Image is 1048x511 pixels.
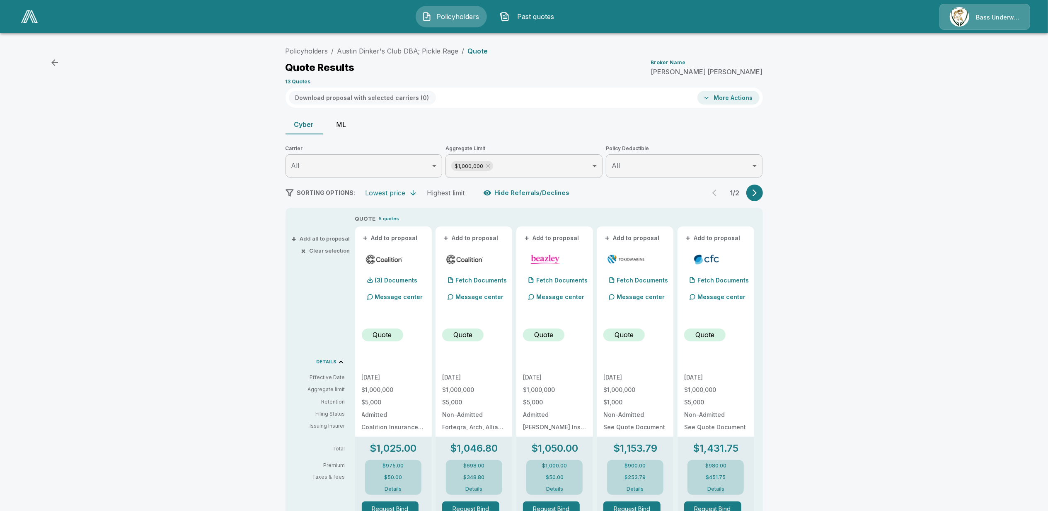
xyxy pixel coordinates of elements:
[21,10,38,23] img: AA Logo
[617,277,668,283] p: Fetch Documents
[292,374,345,381] p: Effective Date
[337,47,459,55] a: Austin Dinker's Club DBA; Pickle Rage
[286,144,443,153] span: Carrier
[684,399,748,405] p: $5,000
[523,424,586,430] p: Beazley Insurance Company, Inc.
[695,330,714,340] p: Quote
[706,475,726,480] p: $451.75
[939,4,1030,30] a: Agency IconBass Underwriters
[292,386,345,393] p: Aggregate limit
[705,463,726,468] p: $980.00
[523,387,586,393] p: $1,000,000
[455,277,507,283] p: Fetch Documents
[362,375,425,380] p: [DATE]
[383,463,404,468] p: $975.00
[362,399,425,405] p: $5,000
[462,46,465,56] li: /
[445,144,603,153] span: Aggregate Limit
[603,387,667,393] p: $1,000,000
[450,443,498,453] p: $1,046.80
[546,475,564,480] p: $50.00
[286,63,355,73] p: Quote Results
[289,91,436,105] button: Download proposal with selected carriers (0)
[442,412,506,418] p: Non-Admitted
[651,68,763,75] p: [PERSON_NAME] [PERSON_NAME]
[292,474,352,479] p: Taxes & fees
[292,410,345,418] p: Filing Status
[523,399,586,405] p: $5,000
[523,412,586,418] p: Admitted
[435,12,481,22] span: Policyholders
[463,463,484,468] p: $698.00
[292,236,297,241] span: +
[619,487,652,492] button: Details
[693,443,738,453] p: $1,431.75
[362,412,425,418] p: Admitted
[684,424,748,430] p: See Quote Document
[297,189,356,196] span: SORTING OPTIONS:
[363,235,368,241] span: +
[482,185,573,201] button: Hide Referrals/Declines
[513,12,559,22] span: Past quotes
[684,387,748,393] p: $1,000,000
[442,387,506,393] p: $1,000,000
[684,234,742,243] button: +Add to proposal
[538,487,571,492] button: Details
[362,387,425,393] p: $1,000,000
[362,424,425,430] p: Coalition Insurance Solutions
[534,330,553,340] p: Quote
[603,399,667,405] p: $1,000
[416,6,487,27] button: Policyholders IconPolicyholders
[523,234,581,243] button: +Add to proposal
[286,79,311,84] p: 13 Quotes
[292,398,345,406] p: Retention
[463,475,484,480] p: $348.80
[317,360,337,364] p: DETAILS
[365,253,404,265] img: coalitioncyberadmitted
[687,253,726,265] img: cfccyber
[976,13,1020,22] p: Bass Underwriters
[286,47,328,55] a: Policyholders
[375,277,418,283] p: (3) Documents
[526,253,565,265] img: beazleycyber
[468,48,488,54] p: Quote
[375,292,423,301] p: Message center
[373,330,392,340] p: Quote
[286,114,323,134] button: Cyber
[365,189,406,197] div: Lowest price
[303,248,350,253] button: ×Clear selection
[427,189,465,197] div: Highest limit
[494,6,565,27] a: Past quotes IconPast quotes
[950,7,969,27] img: Agency Icon
[624,475,646,480] p: $253.79
[542,463,567,468] p: $1,000.00
[442,234,500,243] button: +Add to proposal
[442,399,506,405] p: $5,000
[377,487,410,492] button: Details
[536,292,584,301] p: Message center
[301,248,306,253] span: ×
[442,424,506,430] p: Fortegra, Arch, Allianz, Aspen, Vantage
[442,375,506,380] p: [DATE]
[457,487,491,492] button: Details
[332,46,334,56] li: /
[726,190,743,196] p: 1 / 2
[697,277,749,283] p: Fetch Documents
[455,292,503,301] p: Message center
[603,234,661,243] button: +Add to proposal
[684,412,748,418] p: Non-Admitted
[323,114,360,134] button: ML
[286,46,488,56] nav: breadcrumb
[524,235,529,241] span: +
[379,215,399,222] p: 5 quotes
[422,12,432,22] img: Policyholders Icon
[536,277,588,283] p: Fetch Documents
[293,236,350,241] button: +Add all to proposal
[615,330,634,340] p: Quote
[292,446,352,451] p: Total
[355,215,376,223] p: QUOTE
[291,161,300,170] span: All
[684,375,748,380] p: [DATE]
[292,422,345,430] p: Issuing Insurer
[523,375,586,380] p: [DATE]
